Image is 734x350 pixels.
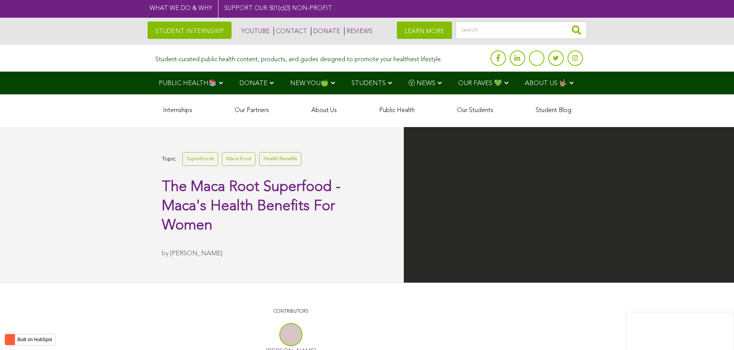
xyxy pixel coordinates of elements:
[159,80,217,87] span: PUBLIC HEALTH📚
[155,52,442,64] div: Student-curated public health content, products, and guides designed to promote your healthiest l...
[351,80,386,87] span: STUDENTS
[408,80,435,87] span: Ⓥ NEWS
[182,152,218,166] a: Superfoods
[162,154,176,164] span: Topic:
[274,27,307,35] a: CONTACT
[239,80,267,87] span: DONATE
[259,152,301,166] a: Health Benefits
[14,335,55,345] label: Built on HubSpot
[5,335,14,344] img: HubSpot sprocket logo
[170,250,222,257] a: [PERSON_NAME]
[290,80,329,87] span: NEW YOU🍏
[239,27,270,35] a: YOUTUBE
[5,334,55,345] button: Built on HubSpot
[525,80,567,87] span: ABOUT US 🤟🏽
[148,22,232,39] a: STUDENT INTERNSHIP
[397,22,452,39] a: LEARN MORE
[166,308,416,315] p: CONTRIBUTORS
[695,313,734,350] iframe: Chat Widget
[148,72,587,94] div: Navigation Menu
[344,27,373,35] a: REVIEWS
[162,180,341,233] span: The Maca Root Superfood - Maca's Health Benefits For Women
[456,22,587,39] input: Search
[458,80,502,87] span: OUR FAVES 💚
[311,27,340,35] a: DONATE
[162,250,169,257] span: by
[222,152,255,166] a: Maca Root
